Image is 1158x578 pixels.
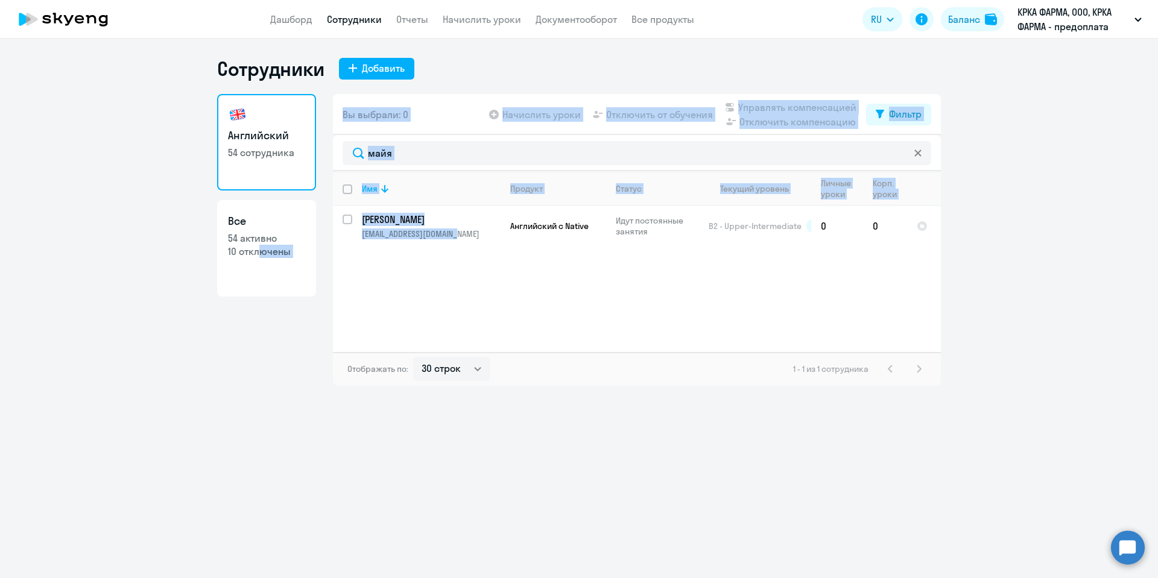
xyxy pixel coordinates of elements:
[217,94,316,190] a: Английский54 сотрудника
[362,183,378,194] div: Имя
[948,12,980,27] div: Баланс
[510,183,606,194] div: Продукт
[228,105,247,124] img: english
[873,178,899,199] div: Корп. уроки
[362,183,500,194] div: Имя
[228,128,305,143] h3: Английский
[347,363,408,374] span: Отображать по:
[270,13,312,25] a: Дашборд
[821,178,855,199] div: Личные уроки
[343,141,931,165] input: Поиск по имени, email, продукту или статусу
[443,13,521,25] a: Начислить уроки
[811,206,863,246] td: 0
[228,231,305,245] p: 54 активно
[871,12,882,27] span: RU
[343,107,408,122] span: Вы выбрали: 0
[339,58,414,80] button: Добавить
[327,13,382,25] a: Сотрудники
[536,13,617,25] a: Документооборот
[941,7,1004,31] button: Балансbalance
[362,228,500,239] p: [EMAIL_ADDRESS][DOMAIN_NAME]
[510,221,589,231] span: Английский с Native
[889,107,922,121] div: Фильтр
[821,178,862,199] div: Личные уроки
[631,13,694,25] a: Все продукты
[616,215,698,237] p: Идут постоянные занятия
[866,104,931,125] button: Фильтр
[863,206,907,246] td: 0
[616,183,698,194] div: Статус
[510,183,543,194] div: Продукт
[616,183,642,194] div: Статус
[396,13,428,25] a: Отчеты
[862,7,902,31] button: RU
[362,61,405,75] div: Добавить
[709,183,811,194] div: Текущий уровень
[217,57,324,81] h1: Сотрудники
[793,363,868,374] span: 1 - 1 из 1 сотрудника
[228,213,305,229] h3: Все
[362,213,498,226] p: [PERSON_NAME]
[1017,5,1130,34] p: КРКА ФАРМА, ООО, КРКА ФАРМА - предоплата
[720,183,789,194] div: Текущий уровень
[228,146,305,159] p: 54 сотрудника
[1011,5,1148,34] button: КРКА ФАРМА, ООО, КРКА ФАРМА - предоплата
[217,200,316,297] a: Все54 активно10 отключены
[228,245,305,258] p: 10 отключены
[362,213,500,226] a: [PERSON_NAME]
[985,13,997,25] img: balance
[873,178,906,199] div: Корп. уроки
[709,221,802,231] span: B2 - Upper-Intermediate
